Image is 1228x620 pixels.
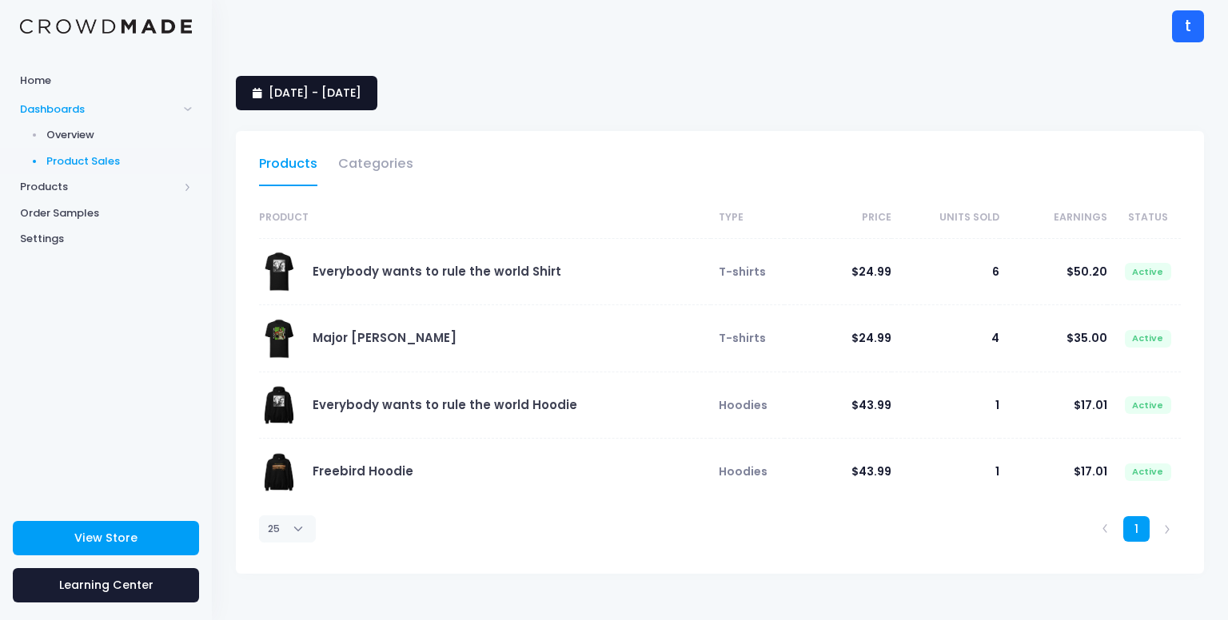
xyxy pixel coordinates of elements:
[313,329,457,346] a: Major [PERSON_NAME]
[20,73,192,89] span: Home
[999,197,1107,239] th: Earnings: activate to sort column ascending
[719,330,766,346] span: T-shirts
[1074,463,1107,479] span: $17.01
[851,264,891,280] span: $24.99
[13,568,199,602] a: Learning Center
[20,231,192,247] span: Settings
[1172,10,1204,42] div: t
[992,264,999,280] span: 6
[313,263,561,280] a: Everybody wants to rule the world Shirt
[20,19,192,34] img: Logo
[851,397,891,413] span: $43.99
[784,197,892,239] th: Price: activate to sort column ascending
[269,85,361,101] span: [DATE] - [DATE]
[995,463,999,479] span: 1
[711,197,783,239] th: Type: activate to sort column ascending
[991,330,999,346] span: 4
[236,76,377,110] a: [DATE] - [DATE]
[719,463,767,479] span: Hoodies
[259,197,711,239] th: Product: activate to sort column ascending
[313,463,413,479] a: Freebird Hoodie
[1074,397,1107,413] span: $17.01
[59,577,153,593] span: Learning Center
[74,530,138,546] span: View Store
[719,397,767,413] span: Hoodies
[259,149,317,186] a: Products
[1123,516,1150,542] a: 1
[46,127,193,143] span: Overview
[851,463,891,479] span: $43.99
[891,197,999,239] th: Units Sold: activate to sort column ascending
[1067,264,1107,280] span: $50.20
[20,179,178,195] span: Products
[719,264,766,280] span: T-shirts
[1125,330,1171,348] span: Active
[1125,463,1171,481] span: Active
[995,397,999,413] span: 1
[13,521,199,555] a: View Store
[20,101,178,117] span: Dashboards
[20,205,192,221] span: Order Samples
[338,149,413,186] a: Categories
[851,330,891,346] span: $24.99
[1125,396,1171,414] span: Active
[313,396,577,413] a: Everybody wants to rule the world Hoodie
[46,153,193,169] span: Product Sales
[1125,263,1171,280] span: Active
[1107,197,1180,239] th: Status: activate to sort column ascending
[1067,330,1107,346] span: $35.00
